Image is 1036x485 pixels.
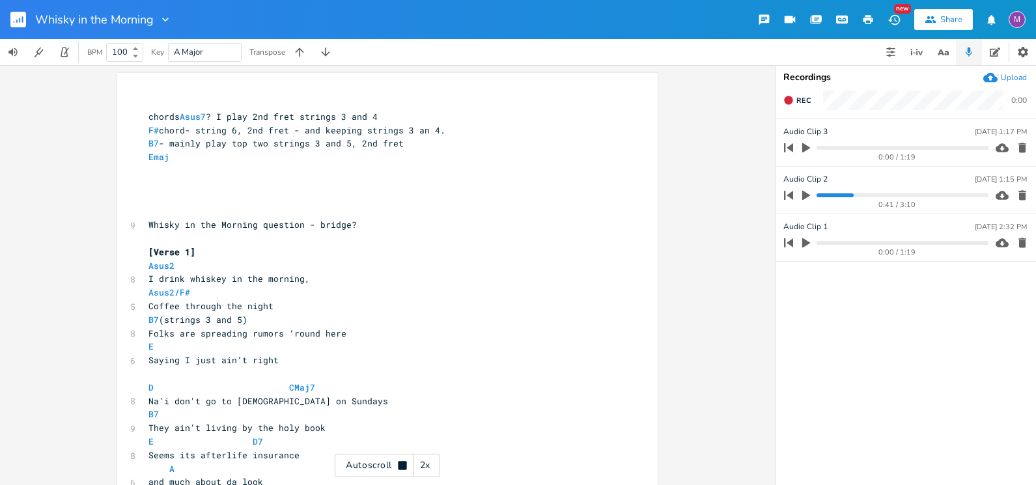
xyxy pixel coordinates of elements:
div: 0:00 / 1:19 [806,154,988,161]
span: Asus7 [180,111,206,122]
div: Share [940,14,962,25]
span: Audio Clip 2 [783,173,828,186]
span: Audio Clip 1 [783,221,828,233]
span: chords ? I play 2nd fret strings 3 and 4 [148,111,378,122]
span: Rec [796,96,811,105]
div: 0:41 / 3:10 [806,201,988,208]
div: 0:00 / 1:19 [806,249,988,256]
span: D [148,381,154,393]
div: 2x [413,454,437,477]
span: Asus2/F# [148,286,190,298]
span: They ain't living by the holy book [148,422,326,434]
span: Asus2 [148,260,175,271]
span: Whisky in the Morning question - bridge? [148,219,357,230]
span: B7 [148,314,159,326]
button: Rec [778,90,816,111]
span: Audio Clip 3 [783,126,828,138]
span: F# [148,124,159,136]
div: melindameshad [1009,11,1026,28]
span: A [169,463,175,475]
button: New [881,8,907,31]
div: [DATE] 1:17 PM [975,128,1027,135]
span: A Major [174,46,203,58]
span: B7 [148,408,159,420]
span: Folks are spreading rumors ‘round here [148,327,346,339]
span: D7 [253,436,263,447]
button: Share [914,9,973,30]
div: [DATE] 2:32 PM [975,223,1027,230]
span: I drink whiskey in the morning, [148,273,310,284]
span: [Verse 1] [148,246,195,258]
div: [DATE] 1:15 PM [975,176,1027,183]
span: - mainly play top two strings 3 and 5, 2nd fret [148,137,404,149]
span: (strings 3 and 5) [148,314,247,326]
div: Transpose [249,48,285,56]
span: Seems its afterlife insurance [148,449,300,461]
div: Key [151,48,164,56]
div: New [894,4,911,14]
div: Upload [1001,72,1027,83]
span: Coffee through the night [148,300,273,312]
span: CMaj7 [289,381,315,393]
span: E [148,340,154,352]
div: Recordings [783,73,1028,82]
span: chord- string 6, 2nd fret - and keeping strings 3 an 4. [148,124,445,136]
button: M [1009,5,1026,35]
button: Upload [983,70,1027,85]
span: Saying I just ain’t right [148,354,279,366]
span: E [148,436,154,447]
div: 0:00 [1011,96,1027,104]
span: B7 [148,137,159,149]
div: Autoscroll [335,454,440,477]
div: BPM [87,49,102,56]
span: Emaj [148,151,169,163]
span: Na'i don't go to [DEMOGRAPHIC_DATA] on Sundays [148,395,388,407]
span: Whisky in the Morning [35,14,154,25]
